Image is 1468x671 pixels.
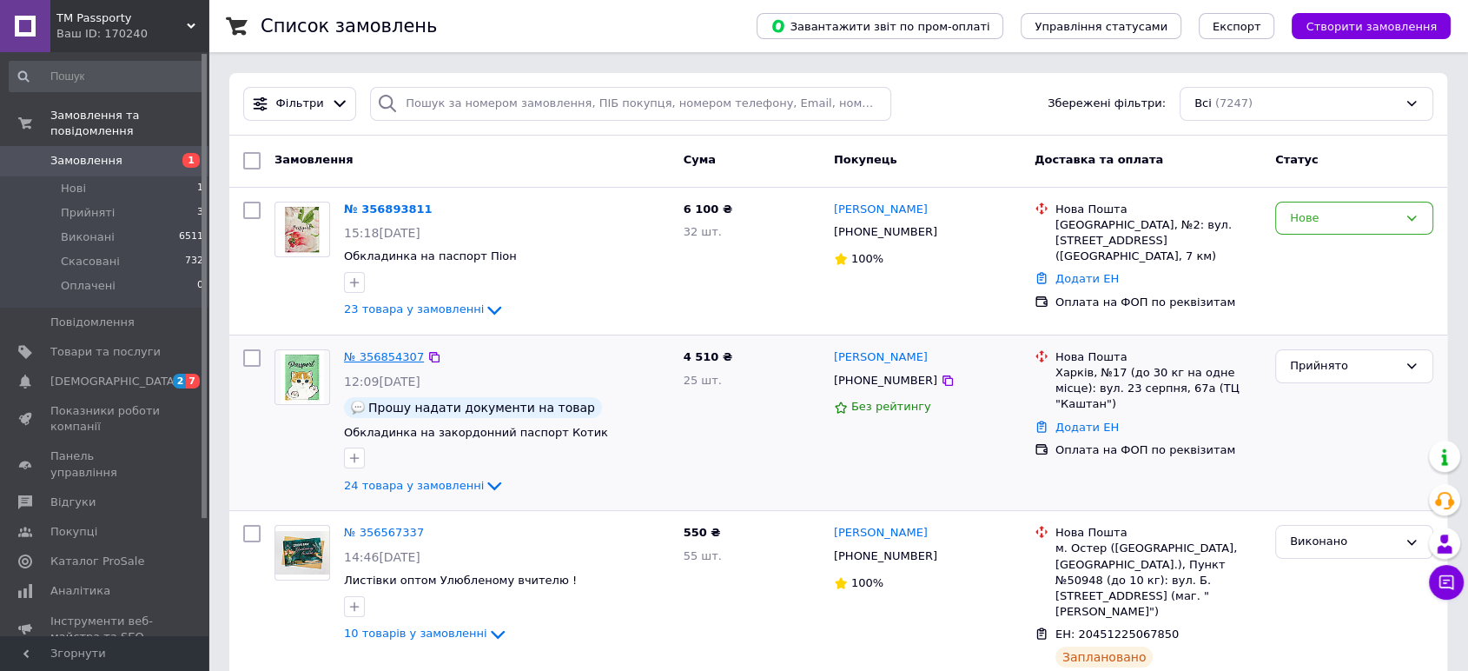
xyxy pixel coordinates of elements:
span: Нові [61,181,86,196]
div: Заплановано [1055,647,1154,668]
span: [PHONE_NUMBER] [834,549,937,562]
div: Оплата на ФОП по реквізитам [1055,295,1261,310]
span: 1 [182,153,200,168]
span: 10 товарів у замовленні [344,627,487,640]
a: Створити замовлення [1274,19,1451,32]
span: Оплачені [61,278,116,294]
span: 55 шт. [684,549,722,562]
span: 100% [851,252,883,265]
span: 0 [197,278,203,294]
a: 24 товара у замовленні [344,479,505,492]
div: Нове [1290,209,1398,228]
span: (7247) [1215,96,1253,110]
span: Покупці [50,524,97,540]
span: 1 [197,181,203,196]
button: Створити замовлення [1292,13,1451,39]
span: Експорт [1213,20,1261,33]
button: Чат з покупцем [1429,565,1464,600]
span: 7 [186,374,200,389]
span: Фільтри [276,96,324,112]
a: Додати ЕН [1055,272,1119,285]
div: [GEOGRAPHIC_DATA], №2: вул. [STREET_ADDRESS] ([GEOGRAPHIC_DATA], 7 км) [1055,217,1261,265]
span: Відгуки [50,495,96,510]
span: Замовлення [50,153,122,169]
span: Всі [1194,96,1212,112]
a: Фото товару [274,349,330,405]
a: [PERSON_NAME] [834,349,928,366]
a: 23 товара у замовленні [344,302,505,316]
span: Доставка та оплата [1035,153,1163,166]
div: Прийнято [1290,357,1398,375]
a: Обкладинка на закордонний паспорт Котик [344,426,608,439]
span: Аналітика [50,583,110,599]
span: Прошу надати документи на товар [368,401,595,415]
span: Інструменти веб-майстра та SEO [50,614,161,645]
a: Фото товару [274,202,330,257]
span: Повідомлення [50,315,135,330]
a: Додати ЕН [1055,421,1119,434]
button: Експорт [1199,13,1275,39]
span: 15:18[DATE] [344,226,420,240]
div: Нова Пошта [1055,349,1261,365]
a: 10 товарів у замовленні [344,627,508,640]
span: 2 [173,374,187,389]
div: Виконано [1290,533,1398,551]
span: Управління статусами [1035,20,1167,33]
div: Ваш ID: 170240 [56,26,208,42]
div: Харків, №17 (до 30 кг на одне місце): вул. 23 серпня, 67а (ТЦ "Каштан") [1055,365,1261,413]
img: Фото товару [275,531,329,575]
a: Фото товару [274,525,330,581]
span: Каталог ProSale [50,554,144,569]
a: № 356854307 [344,350,424,363]
span: Завантажити звіт по пром-оплаті [770,18,989,34]
div: Нова Пошта [1055,202,1261,217]
div: м. Остер ([GEOGRAPHIC_DATA], [GEOGRAPHIC_DATA].), Пункт №50948 (до 10 кг): вул. Б. [STREET_ADDRES... [1055,541,1261,620]
span: Статус [1275,153,1319,166]
a: Листівки оптом Улюбленому вчителю ! [344,574,577,587]
span: 732 [185,254,203,269]
a: № 356567337 [344,526,424,539]
span: 32 шт. [684,225,722,238]
span: 6 100 ₴ [684,203,732,216]
span: 4 510 ₴ [684,350,732,363]
span: Покупець [834,153,897,166]
a: [PERSON_NAME] [834,525,928,541]
a: [PERSON_NAME] [834,202,928,218]
span: TM Passporty [56,10,187,26]
a: № 356893811 [344,203,433,216]
span: Cума [684,153,716,166]
span: 24 товара у замовленні [344,479,484,492]
span: 23 товара у замовленні [344,303,484,316]
div: Нова Пошта [1055,525,1261,541]
img: Фото товару [281,350,324,404]
span: [PHONE_NUMBER] [834,374,937,387]
div: Оплата на ФОП по реквізитам [1055,442,1261,458]
span: 14:46[DATE] [344,550,420,564]
span: 6511 [179,229,203,245]
h1: Список замовлень [261,16,437,37]
span: [DEMOGRAPHIC_DATA] [50,374,179,389]
span: 550 ₴ [684,526,721,539]
span: 100% [851,576,883,589]
span: Створити замовлення [1306,20,1437,33]
span: Панель управління [50,448,161,480]
span: [PHONE_NUMBER] [834,225,937,238]
span: Замовлення та повідомлення [50,108,208,139]
button: Завантажити звіт по пром-оплаті [757,13,1003,39]
a: Обкладинка на паспорт Піон [344,249,517,262]
span: Без рейтингу [851,400,931,413]
span: Показники роботи компанії [50,403,161,435]
span: 3 [197,205,203,221]
span: Виконані [61,229,115,245]
button: Управління статусами [1021,13,1181,39]
span: ЕН: 20451225067850 [1055,628,1179,641]
span: Замовлення [274,153,353,166]
span: 25 шт. [684,374,722,387]
span: Товари та послуги [50,344,161,360]
span: Збережені фільтри: [1048,96,1166,112]
img: Фото товару [281,203,324,256]
img: :speech_balloon: [351,401,365,415]
input: Пошук [9,61,205,92]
